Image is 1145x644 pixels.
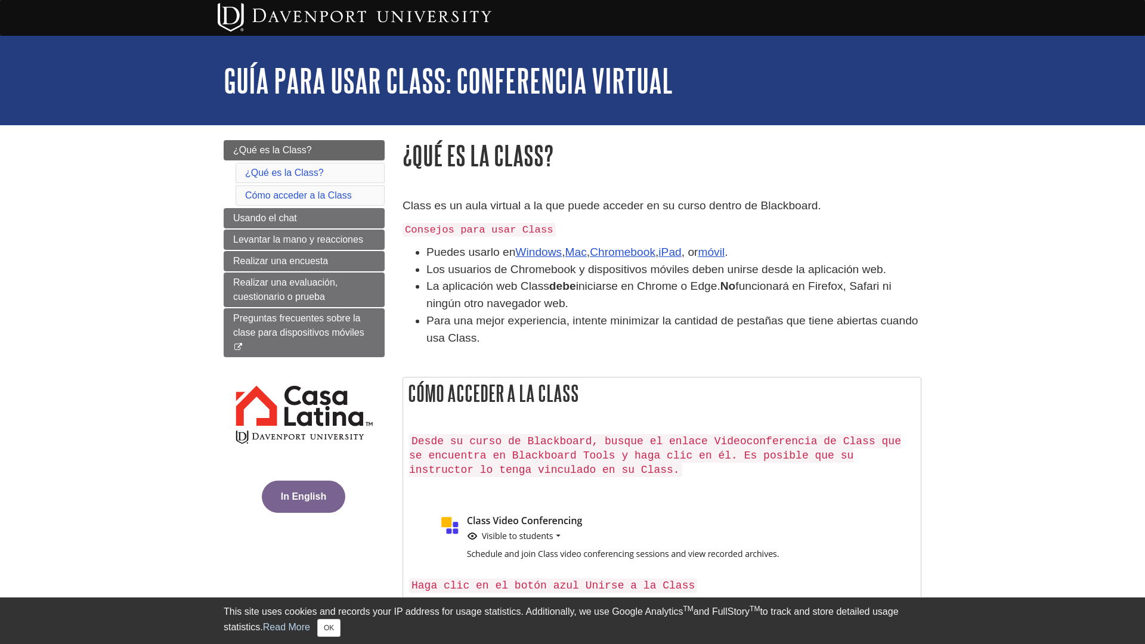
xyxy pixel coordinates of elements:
div: This site uses cookies and records your IP address for usage statistics. Additionally, we use Goo... [224,605,921,637]
a: ¿Qué es la Class? [224,140,385,160]
span: Realizar una evaluación, cuestionario o prueba [233,277,338,302]
a: Cómo acceder a la Class [245,190,352,200]
a: ¿Qué es la Class? [245,168,324,178]
button: In English [262,481,345,513]
sup: TM [750,605,760,613]
span: Usando el chat [233,213,297,223]
a: móvil [698,246,725,258]
a: iPad [658,246,681,258]
a: Levantar la mano y reacciones [224,230,385,250]
a: Windows [515,246,562,258]
h2: Cómo acceder a la Class [403,377,921,409]
a: Realizar una encuesta [224,251,385,271]
a: Chromebook [590,246,655,258]
button: Close [317,619,341,637]
li: Para una mejor experiencia, intente minimizar la cantidad de pestañas que tiene abiertas cuando u... [426,312,921,347]
span: Levantar la mano y reacciones [233,234,363,244]
span: ¿Qué es la Class? [233,145,312,155]
code: Consejos para usar Class [403,223,556,237]
p: Class es un aula virtual a la que puede acceder en su curso dentro de Blackboard. [403,197,921,215]
strong: No [720,280,736,292]
a: Read More [263,622,310,632]
span: Realizar una encuesta [233,256,328,266]
a: Usando el chat [224,208,385,228]
a: Preguntas frecuentes sobre la clase para dispositivos móviles [224,308,385,357]
a: Mac [565,246,587,258]
li: Los usuarios de Chromebook y dispositivos móviles deben unirse desde la aplicación web. [426,261,921,278]
i: This link opens in a new window [233,343,243,351]
a: In English [259,491,348,501]
h1: ¿Qué es la Class? [403,140,921,171]
li: La aplicación web Class iniciarse en Chrome o Edge. funcionará en Firefox, Safari ni ningún otro ... [426,278,921,312]
img: Davenport University [218,3,491,32]
li: Puedes usarlo en , , , , or . [426,244,921,261]
strong: debe [549,280,576,292]
a: Guía para usar Class: Conferencia virtual [224,62,673,99]
code: Desde su curso de Blackboard, busque el enlace Videoconferencia de Class que se encuentra en Blac... [409,434,901,477]
img: class [409,505,854,572]
a: Realizar una evaluación, cuestionario o prueba [224,273,385,307]
sup: TM [683,605,693,613]
div: Guide Page Menu [224,140,385,533]
code: Haga clic en el botón azul Unirse a la Class [409,578,697,593]
span: Preguntas frecuentes sobre la clase para dispositivos móviles [233,313,364,338]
